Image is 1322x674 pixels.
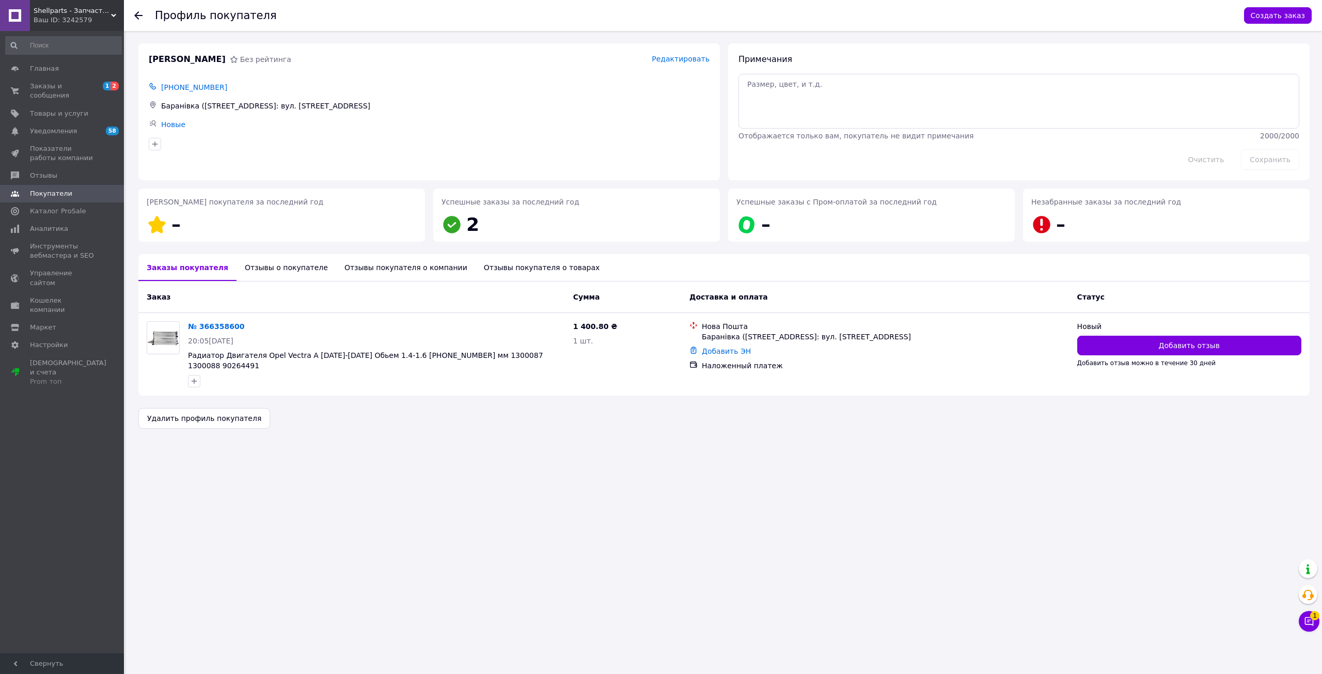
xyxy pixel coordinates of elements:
[30,109,88,118] span: Товары и услуги
[1077,321,1301,332] div: Новый
[1260,132,1299,140] span: 2000 / 2000
[736,198,937,206] span: Успешные заказы с Пром-оплатой за последний год
[240,55,291,64] span: Без рейтинга
[1077,336,1301,355] button: Добавить отзыв
[1299,611,1319,632] button: Чат с покупателем1
[702,347,751,355] a: Добавить ЭН
[1244,7,1312,24] button: Создать заказ
[30,269,96,287] span: Управление сайтом
[30,82,96,100] span: Заказы и сообщения
[30,171,57,180] span: Отзывы
[34,15,124,25] div: Ваш ID: 3242579
[147,330,179,346] img: Фото товару
[652,55,710,63] span: Редактировать
[702,321,1069,332] div: Нова Пошта
[188,351,543,370] a: Радиатор Двигателя Opel Vectra A [DATE]-[DATE] Обьем 1.4-1.6 [PHONE_NUMBER] мм 1300087 1300088 90...
[30,323,56,332] span: Маркет
[573,322,618,331] span: 1 400.80 ₴
[155,9,277,22] h1: Профиль покупателя
[30,296,96,315] span: Кошелек компании
[476,254,608,281] div: Отзывы покупателя о товарах
[149,54,226,66] span: [PERSON_NAME]
[147,321,180,354] a: Фото товару
[466,214,479,235] span: 2
[30,377,106,386] div: Prom топ
[138,408,270,429] button: Удалить профиль покупателя
[1159,340,1220,351] span: Добавить отзыв
[30,144,96,163] span: Показатели работы компании
[134,10,143,21] div: Вернуться назад
[336,254,476,281] div: Отзывы покупателя о компании
[30,242,96,260] span: Инструменты вебмастера и SEO
[103,82,111,90] span: 1
[237,254,336,281] div: Отзывы о покупателе
[5,36,122,55] input: Поиск
[188,337,233,345] span: 20:05[DATE]
[30,340,68,350] span: Настройки
[30,358,106,387] span: [DEMOGRAPHIC_DATA] и счета
[1310,611,1319,620] span: 1
[30,64,59,73] span: Главная
[1077,359,1216,367] span: Добавить отзыв можно в течение 30 дней
[702,332,1069,342] div: Баранівка ([STREET_ADDRESS]: вул. [STREET_ADDRESS]
[106,127,119,135] span: 58
[1031,198,1181,206] span: Незабранные заказы за последний год
[147,293,170,301] span: Заказ
[161,83,227,91] span: [PHONE_NUMBER]
[573,293,600,301] span: Сумма
[34,6,111,15] span: Shellparts - Запчасти для вашего автомобиля
[738,132,973,140] span: Отображается только вам, покупатель не видит примечания
[442,198,579,206] span: Успешные заказы за последний год
[30,189,72,198] span: Покупатели
[30,207,86,216] span: Каталог ProSale
[159,99,712,113] div: Баранівка ([STREET_ADDRESS]: вул. [STREET_ADDRESS]
[147,198,323,206] span: [PERSON_NAME] покупателя за последний год
[161,120,185,129] a: Новые
[573,337,593,345] span: 1 шт.
[171,214,181,235] span: –
[111,82,119,90] span: 2
[738,54,792,64] span: Примечания
[138,254,237,281] div: Заказы покупателя
[188,322,244,331] a: № 366358600
[30,127,77,136] span: Уведомления
[30,224,68,233] span: Аналитика
[702,360,1069,371] div: Наложенный платеж
[1056,214,1065,235] span: –
[1077,293,1105,301] span: Статус
[761,214,770,235] span: –
[689,293,768,301] span: Доставка и оплата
